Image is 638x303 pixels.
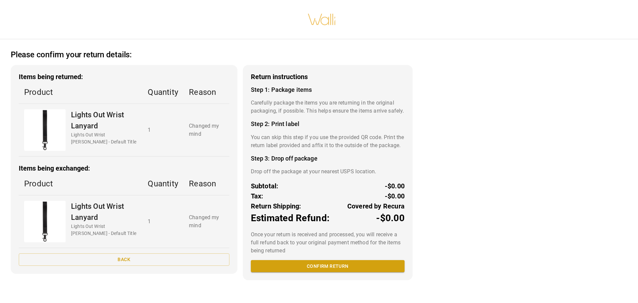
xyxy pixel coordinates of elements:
[19,165,229,172] h3: Items being exchanged:
[385,191,405,201] p: -$0.00
[251,168,405,176] p: Drop off the package at your nearest USPS location.
[24,178,137,190] p: Product
[11,50,132,60] h2: Please confirm your return details:
[71,131,137,145] p: Lights Out Wrist [PERSON_NAME] - Default Title
[307,5,336,34] img: walli-inc.myshopify.com
[189,122,224,138] p: Changed my mind
[251,181,279,191] p: Subtotal:
[24,86,137,98] p: Product
[251,191,264,201] p: Tax:
[251,73,405,81] h3: Return instructions
[376,211,405,225] p: -$0.00
[71,109,137,131] p: Lights Out Wrist Lanyard
[251,231,405,255] p: Once your return is received and processed, you will receive a full refund back to your original ...
[251,120,405,128] h4: Step 2: Print label
[251,211,330,225] p: Estimated Refund:
[251,201,301,211] p: Return Shipping:
[19,73,229,81] h3: Items being returned:
[251,133,405,149] p: You can skip this step if you use the provided QR code. Print the return label provided and affix...
[251,155,405,162] h4: Step 3: Drop off package
[148,178,178,190] p: Quantity
[19,253,229,266] button: Back
[148,126,178,134] p: 1
[148,86,178,98] p: Quantity
[71,223,137,237] p: Lights Out Wrist [PERSON_NAME] - Default Title
[189,86,224,98] p: Reason
[189,178,224,190] p: Reason
[148,218,178,226] p: 1
[251,86,405,94] h4: Step 1: Package items
[385,181,405,191] p: -$0.00
[251,260,405,272] button: Confirm return
[347,201,405,211] p: Covered by Recura
[251,99,405,115] p: Carefully package the items you are returning in the original packaging, if possible. This helps ...
[71,201,137,223] p: Lights Out Wrist Lanyard
[189,214,224,230] p: Changed my mind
